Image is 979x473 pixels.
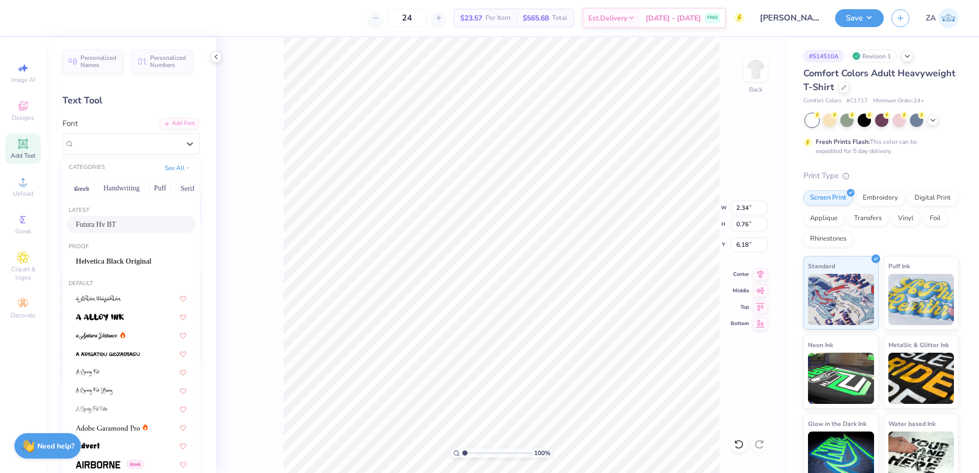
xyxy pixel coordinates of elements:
div: Back [749,85,762,94]
label: Font [62,118,78,130]
span: Personalized Numbers [150,54,186,69]
div: Proof [62,243,200,251]
img: A Charming Font Outline [76,406,108,413]
span: Upload [13,189,33,198]
span: Personalized Names [80,54,117,69]
img: Neon Ink [808,353,874,404]
div: # 514510A [803,50,844,62]
span: Image AI [11,76,35,84]
div: This color can be expedited for 5 day delivery. [816,137,942,156]
span: Clipart & logos [5,265,41,282]
span: Per Item [485,13,510,24]
button: See All [162,163,194,173]
div: Embroidery [856,190,905,206]
div: Foil [923,211,947,226]
div: Revision 1 [849,50,897,62]
img: A Charming Font Leftleaning [76,388,113,395]
span: Water based Ink [888,418,935,429]
a: ZA [926,8,959,28]
span: Minimum Order: 24 + [873,97,924,105]
span: Bottom [731,320,749,327]
span: Comfort Colors [803,97,841,105]
button: Save [835,9,884,27]
img: Adobe Garamond Pro [76,424,140,432]
div: Screen Print [803,190,853,206]
div: Text Tool [62,94,200,107]
div: Vinyl [891,211,920,226]
input: Untitled Design [752,8,827,28]
img: Zuriel Alaba [939,8,959,28]
input: – – [387,9,427,27]
img: Advert [76,443,100,450]
span: Est. Delivery [588,13,627,24]
div: Applique [803,211,844,226]
span: [DATE] - [DATE] [646,13,701,24]
span: Center [731,271,749,278]
div: CATEGORIES [69,163,105,172]
img: Puff Ink [888,274,954,325]
strong: Need help? [37,441,74,451]
img: Airborne [76,461,120,468]
span: Helvetica Black Original [76,256,152,267]
span: Comfort Colors Adult Heavyweight T-Shirt [803,67,955,93]
span: Futura Hv BT [76,219,116,230]
span: # C1717 [846,97,868,105]
button: Handwriting [98,180,145,197]
span: Decorate [11,311,35,319]
span: Top [731,304,749,311]
img: Standard [808,274,874,325]
div: Rhinestones [803,231,853,247]
span: Add Text [11,152,35,160]
strong: Fresh Prints Flash: [816,138,870,146]
div: Transfers [847,211,888,226]
span: $565.68 [523,13,549,24]
span: ZA [926,12,936,24]
span: Standard [808,261,835,271]
img: a Arigatou Gozaimasu [76,351,140,358]
span: Middle [731,287,749,294]
div: Latest [62,206,200,215]
span: Greek [126,460,144,469]
img: a Ahlan Wasahlan [76,295,121,303]
img: a Antara Distance [76,332,118,339]
span: 100 % [534,448,550,458]
span: Metallic & Glitter Ink [888,339,949,350]
span: Puff Ink [888,261,910,271]
div: Print Type [803,170,959,182]
span: Glow in the Dark Ink [808,418,866,429]
span: $23.57 [460,13,482,24]
button: Puff [148,180,172,197]
span: Neon Ink [808,339,833,350]
span: Total [552,13,567,24]
img: Back [746,59,766,80]
div: Add Font [159,118,200,130]
div: Digital Print [908,190,957,206]
img: A Charming Font [76,369,100,376]
img: a Alloy Ink [76,314,124,321]
img: Metallic & Glitter Ink [888,353,954,404]
span: Designs [12,114,34,122]
span: FREE [707,14,718,21]
button: Greek [69,180,95,197]
span: Greek [15,227,31,235]
button: Serif [175,180,200,197]
div: Default [62,279,200,288]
